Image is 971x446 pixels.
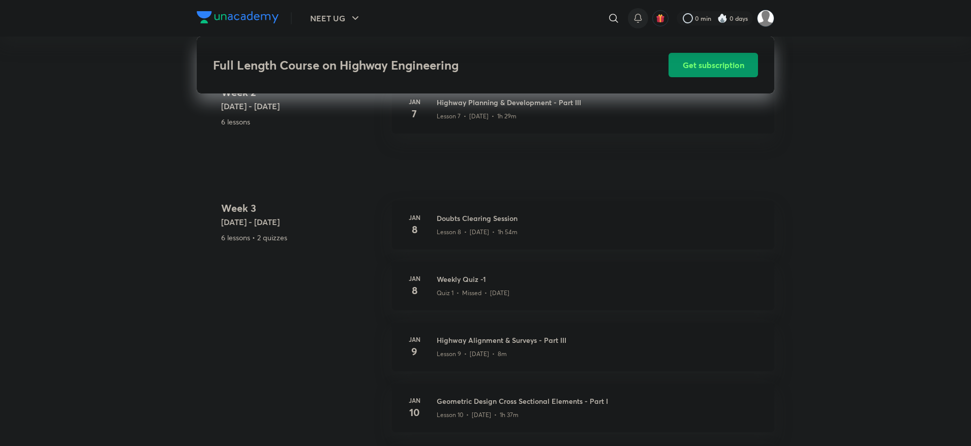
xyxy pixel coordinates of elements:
[437,112,517,121] p: Lesson 7 • [DATE] • 1h 29m
[392,201,774,262] a: Jan8Doubts Clearing SessionLesson 8 • [DATE] • 1h 54m
[404,335,424,344] h6: Jan
[392,384,774,444] a: Jan10Geometric Design Cross Sectional Elements - Part ILesson 10 • [DATE] • 1h 37m
[404,213,424,222] h6: Jan
[392,323,774,384] a: Jan9Highway Alignment & Surveys - Part IIILesson 9 • [DATE] • 8m
[221,232,384,243] p: 6 lessons • 2 quizzes
[437,228,518,237] p: Lesson 8 • [DATE] • 1h 54m
[392,262,774,323] a: Jan8Weekly Quiz -1Quiz 1 • Missed • [DATE]
[221,100,384,112] h5: [DATE] - [DATE]
[404,97,424,106] h6: Jan
[652,10,669,26] button: avatar
[437,213,762,224] h3: Doubts Clearing Session
[197,11,279,26] a: Company Logo
[437,289,509,298] p: Quiz 1 • Missed • [DATE]
[392,85,774,146] a: Jan7Highway Planning & Development - Part IIILesson 7 • [DATE] • 1h 29m
[757,10,774,27] img: Alan Pail.M
[404,274,424,283] h6: Jan
[669,53,758,77] button: Get subscription
[221,216,384,228] h5: [DATE] - [DATE]
[404,283,424,298] h4: 8
[437,396,762,406] h3: Geometric Design Cross Sectional Elements - Part I
[437,335,762,345] h3: Highway Alignment & Surveys - Part III
[404,344,424,359] h4: 9
[404,405,424,420] h4: 10
[656,14,665,23] img: avatar
[404,106,424,121] h4: 7
[437,349,507,359] p: Lesson 9 • [DATE] • 8m
[717,13,727,23] img: streak
[221,201,384,216] h4: Week 3
[437,97,762,108] h3: Highway Planning & Development - Part III
[437,410,519,420] p: Lesson 10 • [DATE] • 1h 37m
[304,8,368,28] button: NEET UG
[404,222,424,237] h4: 8
[221,116,384,127] p: 6 lessons
[213,58,611,73] h3: Full Length Course on Highway Engineering
[404,396,424,405] h6: Jan
[437,274,762,284] h3: Weekly Quiz -1
[197,11,279,23] img: Company Logo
